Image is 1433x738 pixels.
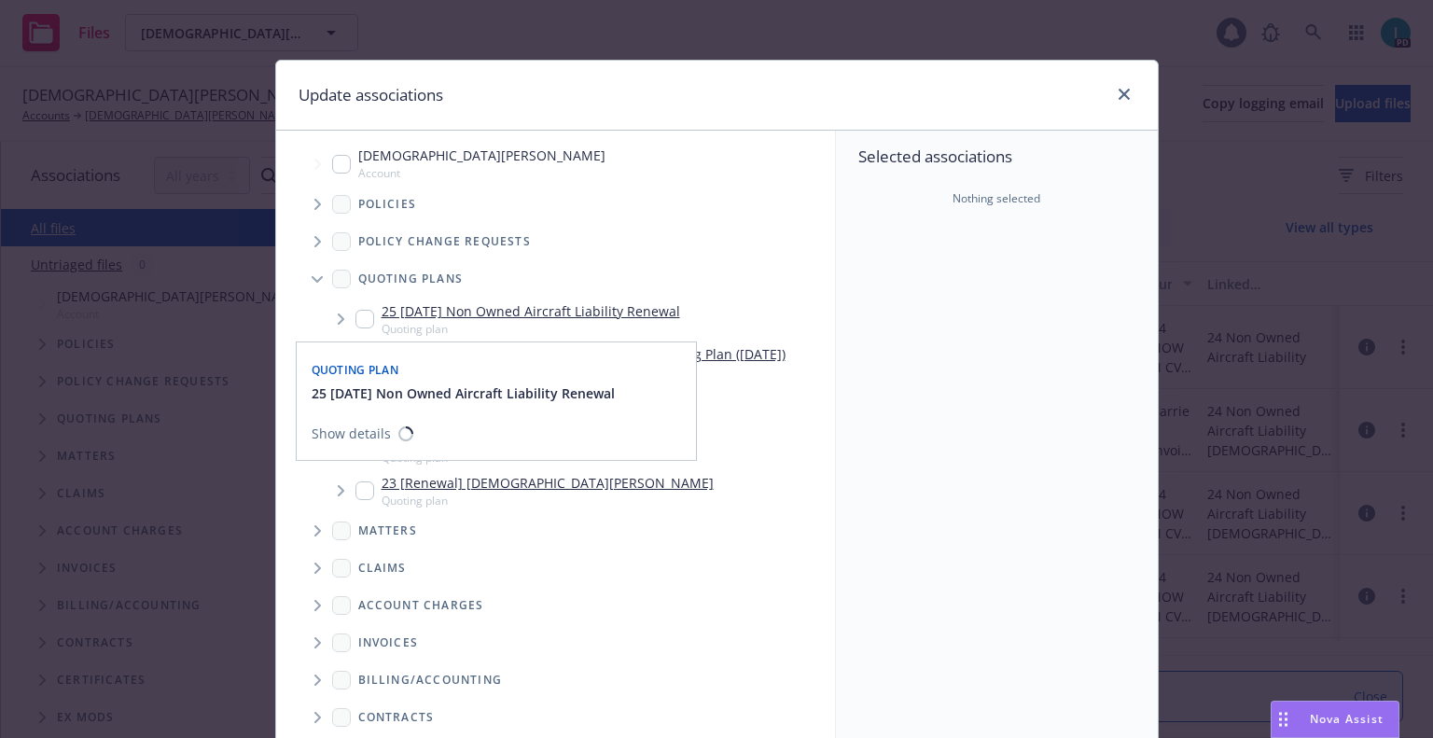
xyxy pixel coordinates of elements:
span: Nova Assist [1310,711,1384,727]
span: Account charges [358,600,484,611]
span: Contracts [358,712,435,723]
span: Quoting plans [358,273,464,285]
a: 23 [Renewal] [DEMOGRAPHIC_DATA][PERSON_NAME] [382,473,714,493]
span: Claims [358,563,407,574]
div: Tree Example [276,142,835,661]
span: Policy change requests [358,236,531,247]
a: 25 [DATE] Non Owned Aircraft Liability Renewal [382,301,680,321]
span: Quoting plan [312,363,399,379]
div: Drag to move [1272,702,1295,737]
span: Selected associations [858,146,1135,168]
h1: Update associations [299,83,443,107]
span: Nothing selected [953,190,1040,207]
span: Account [358,165,605,181]
button: Nova Assist [1271,701,1399,738]
a: close [1113,83,1135,105]
span: [DEMOGRAPHIC_DATA][PERSON_NAME] [358,146,605,165]
span: Quoting plan [382,493,714,508]
span: Matters [358,525,417,536]
button: 25 [DATE] Non Owned Aircraft Liability Renewal [312,384,615,404]
span: Policies [358,199,417,210]
span: Invoices [358,637,419,648]
span: Quoting plan [382,321,680,337]
span: Billing/Accounting [358,675,503,686]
